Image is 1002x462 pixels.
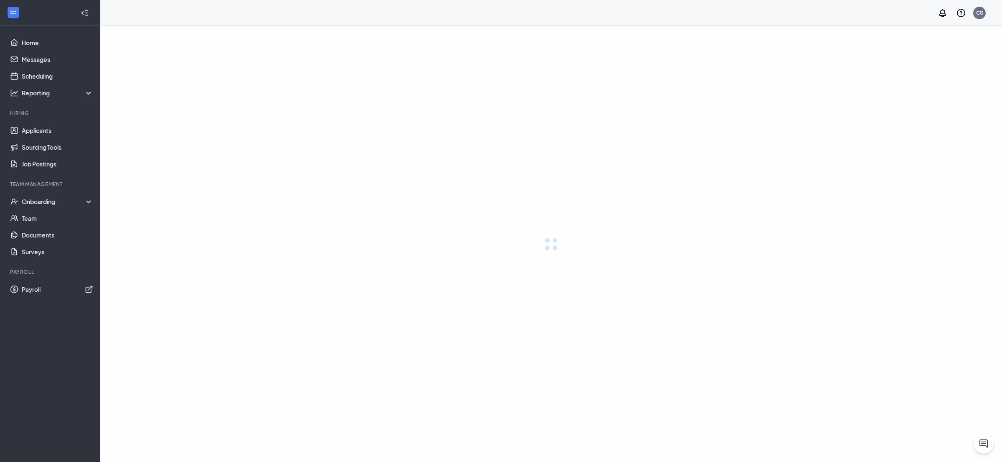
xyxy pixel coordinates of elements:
[22,51,93,68] a: Messages
[956,8,966,18] svg: QuestionInfo
[22,139,93,156] a: Sourcing Tools
[979,439,989,449] svg: ChatActive
[22,156,93,172] a: Job Postings
[22,243,93,260] a: Surveys
[22,281,93,298] a: PayrollExternalLink
[9,8,18,17] svg: WorkstreamLogo
[22,197,94,206] div: Onboarding
[976,9,983,16] div: CS
[22,34,93,51] a: Home
[22,227,93,243] a: Documents
[22,122,93,139] a: Applicants
[81,9,89,17] svg: Collapse
[10,268,92,276] div: Payroll
[22,210,93,227] a: Team
[938,8,948,18] svg: Notifications
[10,89,18,97] svg: Analysis
[10,181,92,188] div: Team Management
[10,197,18,206] svg: UserCheck
[22,89,94,97] div: Reporting
[22,68,93,84] a: Scheduling
[10,110,92,117] div: Hiring
[974,434,994,454] button: ChatActive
